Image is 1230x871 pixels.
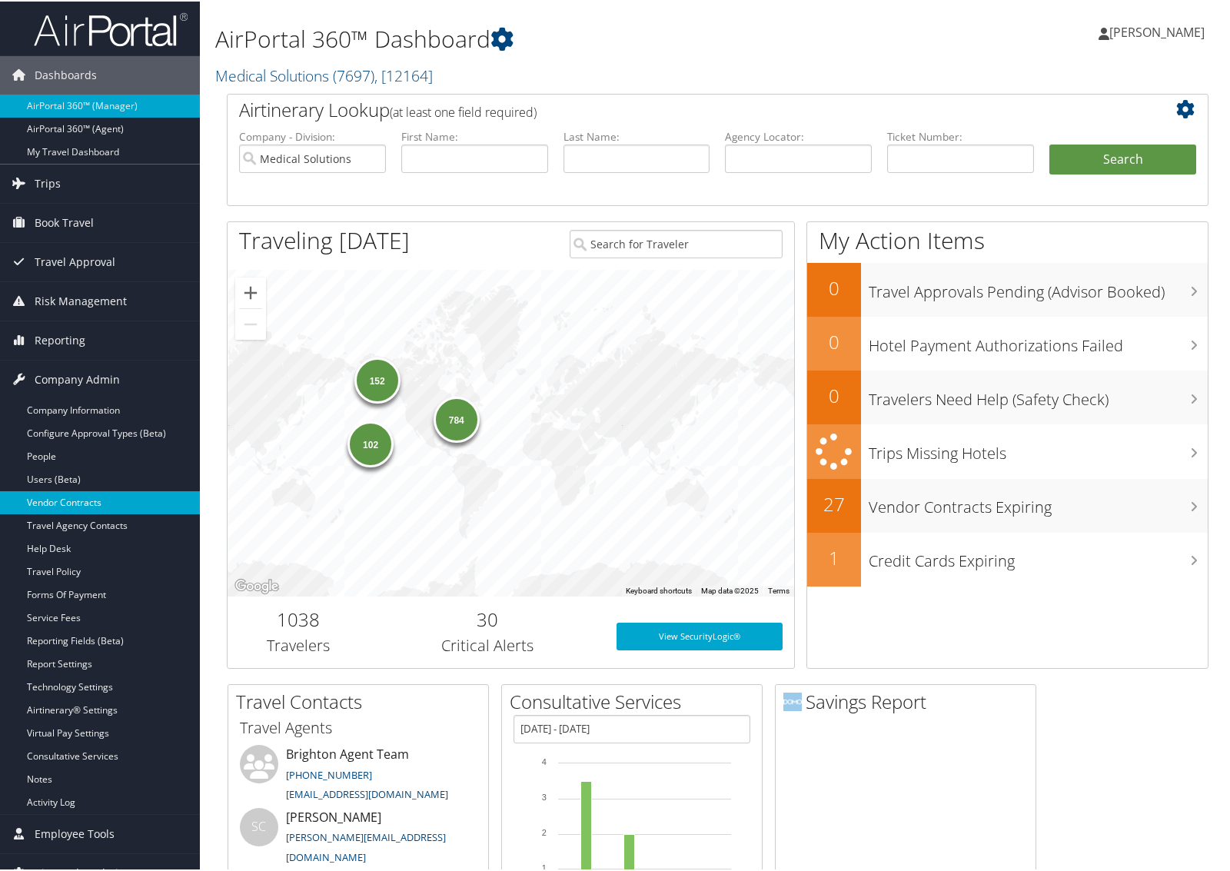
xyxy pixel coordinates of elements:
[869,487,1208,517] h3: Vendor Contracts Expiring
[390,102,537,119] span: (at least one field required)
[807,315,1208,369] a: 0Hotel Payment Authorizations Failed
[232,743,484,806] li: Brighton Agent Team
[239,605,357,631] h2: 1038
[1049,143,1196,174] button: Search
[542,756,547,765] tspan: 4
[286,786,448,800] a: [EMAIL_ADDRESS][DOMAIN_NAME]
[231,575,282,595] a: Open this area in Google Maps (opens a new window)
[35,241,115,280] span: Travel Approval
[563,128,710,143] label: Last Name:
[570,228,783,257] input: Search for Traveler
[374,64,433,85] span: , [ 12164 ]
[35,320,85,358] span: Reporting
[701,585,759,593] span: Map data ©2025
[215,22,885,54] h1: AirPortal 360™ Dashboard
[542,862,547,871] tspan: 1
[768,585,790,593] a: Terms (opens in new tab)
[887,128,1034,143] label: Ticket Number:
[35,813,115,852] span: Employee Tools
[807,261,1208,315] a: 0Travel Approvals Pending (Advisor Booked)
[434,395,480,441] div: 784
[617,621,783,649] a: View SecurityLogic®
[35,359,120,397] span: Company Admin
[807,490,861,516] h2: 27
[807,423,1208,477] a: Trips Missing Hotels
[35,281,127,319] span: Risk Management
[807,544,861,570] h2: 1
[35,55,97,93] span: Dashboards
[510,687,762,713] h2: Consultative Services
[286,829,446,863] a: [PERSON_NAME][EMAIL_ADDRESS][DOMAIN_NAME]
[333,64,374,85] span: ( 7697 )
[869,434,1208,463] h3: Trips Missing Hotels
[542,826,547,836] tspan: 2
[626,584,692,595] button: Keyboard shortcuts
[240,716,477,737] h3: Travel Agents
[1109,22,1205,39] span: [PERSON_NAME]
[807,477,1208,531] a: 27Vendor Contracts Expiring
[807,274,861,300] h2: 0
[1099,8,1220,54] a: [PERSON_NAME]
[236,687,488,713] h2: Travel Contacts
[725,128,872,143] label: Agency Locator:
[35,202,94,241] span: Book Travel
[807,223,1208,255] h1: My Action Items
[807,369,1208,423] a: 0Travelers Need Help (Safety Check)
[807,327,861,354] h2: 0
[239,95,1115,121] h2: Airtinerary Lookup
[34,10,188,46] img: airportal-logo.png
[239,633,357,655] h3: Travelers
[239,223,410,255] h1: Traveling [DATE]
[347,419,394,465] div: 102
[869,326,1208,355] h3: Hotel Payment Authorizations Failed
[869,380,1208,409] h3: Travelers Need Help (Safety Check)
[869,272,1208,301] h3: Travel Approvals Pending (Advisor Booked)
[381,605,593,631] h2: 30
[231,575,282,595] img: Google
[239,128,386,143] label: Company - Division:
[869,541,1208,570] h3: Credit Cards Expiring
[783,687,1036,713] h2: Savings Report
[807,531,1208,585] a: 1Credit Cards Expiring
[235,276,266,307] button: Zoom in
[354,356,401,402] div: 152
[215,64,433,85] a: Medical Solutions
[235,308,266,338] button: Zoom out
[240,806,278,845] div: SC
[401,128,548,143] label: First Name:
[232,806,484,869] li: [PERSON_NAME]
[542,791,547,800] tspan: 3
[286,766,372,780] a: [PHONE_NUMBER]
[381,633,593,655] h3: Critical Alerts
[807,381,861,407] h2: 0
[35,163,61,201] span: Trips
[783,691,802,710] img: domo-logo.png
